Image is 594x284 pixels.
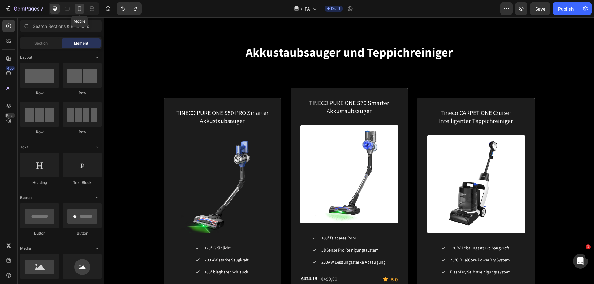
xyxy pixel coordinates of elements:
span: Toggle open [92,193,102,203]
div: Button [63,231,102,236]
span: Toggle open [92,244,102,253]
span: Text [20,144,28,150]
strong: 5.0 [287,259,293,265]
span: 3DSense Pro Reinigungssystem [217,230,274,235]
span: Layout [20,55,32,60]
span: Element [74,40,88,46]
h1: TINECO PURE ONE S70 Smarter Akkustaubsauger [196,81,294,98]
span: Section [34,40,48,46]
div: Row [20,129,59,135]
span: 130 W Leistungsstarke Saugkraft [346,228,405,233]
div: Publish [558,6,574,12]
span: Toggle open [92,53,102,62]
input: Search Sections & Elements [20,20,102,32]
span: 75°C DualCore PowerDry System [346,240,406,245]
button: Save [530,2,550,15]
div: 450 [6,66,15,71]
span: Save [535,6,545,11]
div: Beta [5,113,15,118]
span: IFA [303,6,310,12]
div: €424,15 [196,258,214,265]
div: Row [63,90,102,96]
span: / [301,6,302,12]
p: 7 [41,5,43,12]
span: 200AW Leistungsstarke Absaugung [217,242,281,248]
span: Draft [331,6,340,11]
span: Button [20,195,32,201]
span: Media [20,246,31,251]
span: 180° biegbarer Schlauch [100,252,144,257]
iframe: Intercom live chat [573,254,588,269]
span: 200 AW starke Saugkraft [100,240,144,245]
span: 1 [586,244,591,249]
span: 120°-Grünlicht [100,228,127,233]
div: Heading [20,180,59,185]
iframe: Design area [104,17,594,284]
div: Undo/Redo [117,2,142,15]
h1: Tineco CARPET ONE Cruiser Intelligenter Teppichreiniger [323,91,421,108]
span: Akkustaubsauger und Teppichreiniger [141,27,349,43]
button: Publish [553,2,579,15]
span: FlashDry Selbstreinigungssystem [346,252,407,257]
button: 7 [2,2,46,15]
div: Row [20,90,59,96]
span: Toggle open [92,142,102,152]
div: €499,00 [216,257,234,266]
span: 180° faltbares Rohr [217,218,252,223]
div: Text Block [63,180,102,185]
h1: TINECO PURE ONE S50 PRO Smarter Akkustaubsauger [69,91,167,108]
img: TINECO PURE ONE S50 PRO Smarter Akkustaubsauger, staubsauger, staubsauger kabellos, kabelloser st... [69,118,167,216]
div: Button [20,231,59,236]
div: Row [63,129,102,135]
